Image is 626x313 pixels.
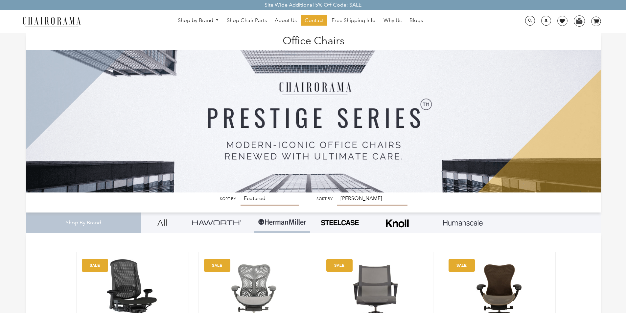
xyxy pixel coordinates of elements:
[223,15,270,26] a: Shop Chair Parts
[19,16,84,27] img: chairorama
[409,17,423,24] span: Blogs
[328,15,379,26] a: Free Shipping Info
[384,215,410,232] img: Frame_4.png
[406,15,426,26] a: Blogs
[227,17,267,24] span: Shop Chair Parts
[380,15,405,26] a: Why Us
[574,16,584,26] img: WhatsApp_Image_2024-07-12_at_16.23.01.webp
[212,263,222,267] text: SALE
[320,219,359,226] img: PHOTO-2024-07-09-00-53-10-removebg-preview.png
[26,212,141,233] div: Shop By Brand
[220,196,236,201] label: Sort by
[305,17,324,24] span: Contact
[90,263,100,267] text: SALE
[332,17,376,24] span: Free Shipping Info
[275,17,297,24] span: About Us
[316,196,333,201] label: Sort by
[146,212,179,233] a: All
[271,15,300,26] a: About Us
[258,212,307,232] img: Group-1.png
[334,263,344,267] text: SALE
[174,15,222,26] a: Shop by Brand
[383,17,402,24] span: Why Us
[112,15,488,27] nav: DesktopNavigation
[456,263,467,267] text: SALE
[33,33,594,47] h1: Office Chairs
[26,33,601,192] img: Office Chairs
[443,220,483,226] img: Layer_1_1.png
[301,15,327,26] a: Contact
[192,220,241,225] img: Group_4be16a4b-c81a-4a6e-a540-764d0a8faf6e.png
